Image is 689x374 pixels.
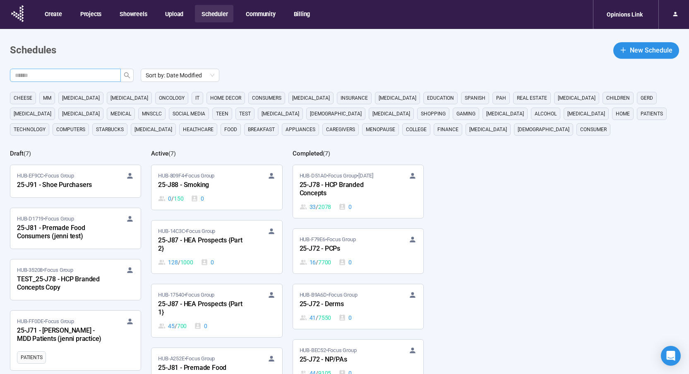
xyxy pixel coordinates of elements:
[113,5,153,22] button: Showreels
[580,125,607,134] span: consumer
[293,284,423,329] a: HUB-B9A6D•Focus Group25-J72 - Derms41 / 75500
[216,110,228,118] span: Teen
[248,125,275,134] span: breakfast
[300,313,331,322] div: 41
[10,259,141,300] a: HUB-35208•Focus GroupTEST_25-J78 - HCP Branded Concepts Copy
[159,94,185,102] span: oncology
[641,94,653,102] span: GERD
[158,258,193,267] div: 128
[158,235,249,254] div: 25-J87 - HEA Prospects {Part 2}
[175,321,177,331] span: /
[17,266,73,274] span: HUB-35208 • Focus Group
[661,346,681,366] div: Open Intercom Messenger
[318,258,331,267] span: 7700
[252,94,281,102] span: consumers
[630,45,672,55] span: New Schedule
[158,291,214,299] span: HUB-17540 • Focus Group
[456,110,475,118] span: gaming
[338,202,352,211] div: 0
[293,150,323,157] h2: Completed
[151,165,282,210] a: HUB-809F4•Focus Group25-J88 - Smoking0 / 1500
[379,94,416,102] span: [MEDICAL_DATA]
[158,194,183,203] div: 0
[17,317,74,326] span: HUB-FF0DE • Focus Group
[17,180,108,191] div: 25-J91 - Shoe Purchasers
[17,215,74,223] span: HUB-D1719 • Focus Group
[17,274,108,293] div: TEST_25-J78 - HCP Branded Concepts Copy
[168,150,176,157] span: ( 7 )
[158,299,249,318] div: 25-J87 - HEA Prospects {Part 1}
[366,125,395,134] span: menopause
[300,355,391,365] div: 25-J72 - NP/PAs
[437,125,459,134] span: finance
[567,110,605,118] span: [MEDICAL_DATA]
[195,5,233,22] button: Scheduler
[56,125,85,134] span: computers
[24,150,31,157] span: ( 7 )
[469,125,507,134] span: [MEDICAL_DATA]
[239,110,251,118] span: Test
[300,291,358,299] span: HUB-B9A6D • Focus Group
[158,180,249,191] div: 25-J88 - Smoking
[496,94,506,102] span: PAH
[146,69,214,82] span: Sort by: Date Modified
[194,321,207,331] div: 0
[262,110,299,118] span: [MEDICAL_DATA]
[14,125,46,134] span: technology
[318,202,331,211] span: 2078
[518,125,569,134] span: [DEMOGRAPHIC_DATA]
[372,110,410,118] span: [MEDICAL_DATA]
[10,43,56,58] h1: Schedules
[174,194,183,203] span: 150
[300,202,331,211] div: 33
[517,94,547,102] span: real estate
[406,125,427,134] span: college
[535,110,557,118] span: alcohol
[427,94,454,102] span: education
[620,47,627,53] span: plus
[158,355,215,363] span: HUB-A252E • Focus Group
[323,150,330,157] span: ( 7 )
[616,110,630,118] span: home
[486,110,524,118] span: [MEDICAL_DATA]
[613,42,679,59] button: plusNew Schedule
[318,313,331,322] span: 7550
[606,94,630,102] span: children
[191,194,204,203] div: 0
[300,258,331,267] div: 16
[421,110,446,118] span: shopping
[641,110,663,118] span: Patients
[316,258,318,267] span: /
[74,5,107,22] button: Projects
[300,235,356,244] span: HUB-F79E6 • Focus Group
[17,172,74,180] span: HUB-EF9CC • Focus Group
[287,5,316,22] button: Billing
[62,110,100,118] span: [MEDICAL_DATA]
[326,125,355,134] span: caregivers
[300,299,391,310] div: 25-J72 - Derms
[465,94,485,102] span: Spanish
[178,258,180,267] span: /
[183,125,214,134] span: healthcare
[558,94,595,102] span: [MEDICAL_DATA]
[224,125,237,134] span: Food
[10,208,141,249] a: HUB-D1719•Focus Group25-J81 - Premade Food Consumers (jenni test)
[316,313,318,322] span: /
[173,110,205,118] span: social media
[195,94,199,102] span: it
[14,110,51,118] span: [MEDICAL_DATA]
[300,172,373,180] span: HUB-D51A0 • Focus Group •
[239,5,281,22] button: Community
[10,311,141,370] a: HUB-FF0DE•Focus Group25-J71 - [PERSON_NAME] - MDD Patients (jenni practice)Patients
[602,7,648,22] div: Opinions Link
[17,223,108,242] div: 25-J81 - Premade Food Consumers (jenni test)
[341,94,368,102] span: Insurance
[158,5,189,22] button: Upload
[210,94,241,102] span: home decor
[158,172,214,180] span: HUB-809F4 • Focus Group
[151,150,168,157] h2: Active
[300,346,357,355] span: HUB-BEC52 • Focus Group
[134,125,172,134] span: [MEDICAL_DATA]
[292,94,330,102] span: [MEDICAL_DATA]
[10,150,24,157] h2: Draft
